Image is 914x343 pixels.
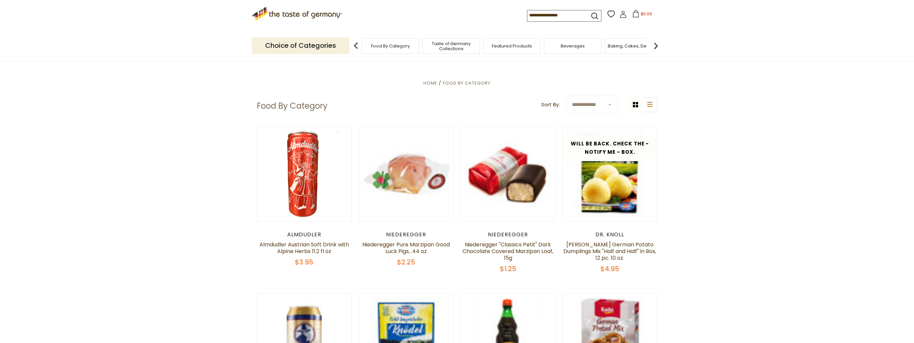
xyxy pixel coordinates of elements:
img: Dr. Knoll German Potato Dumplings Mix "Half and Half" in Box, 12 pc. 10 oz. [563,127,657,221]
span: $2.25 [397,257,415,267]
div: Niederegger [359,231,454,238]
img: Niederegger Pure Marzipan Good Luck Pigs, .44 oz [359,127,453,221]
a: Featured Products [492,43,532,48]
a: Food By Category [371,43,410,48]
div: Almdudler [257,231,352,238]
div: Dr. Knoll [562,231,658,238]
a: Home [423,80,437,86]
span: $3.95 [295,257,313,267]
span: $1.25 [500,264,516,273]
span: $4.95 [600,264,619,273]
div: Niederegger [461,231,556,238]
a: Almdudler Austrian Soft Drink with Alpine Herbs 11.2 fl oz [259,241,349,255]
label: Sort By: [541,101,560,109]
img: Almdudler Austrian Soft Drink with Alpine Herbs 11.2 fl oz [257,127,352,221]
a: [PERSON_NAME] German Potato Dumplings Mix "Half and Half" in Box, 12 pc. 10 oz. [563,241,656,262]
img: next arrow [649,39,663,52]
a: Food By Category [443,80,491,86]
a: Beverages [561,43,585,48]
a: Niederegger Pure Marzipan Good Luck Pigs, .44 oz [362,241,450,255]
a: Niederegger "Classics Petit" Dark Chocolate Covered Marzipan Loaf, 15g [463,241,553,262]
a: Baking, Cakes, Desserts [608,43,660,48]
img: previous arrow [349,39,363,52]
img: Niederegger "Classics Petit" Dark Chocolate Covered Marzipan Loaf, 15g [461,139,555,209]
a: Taste of Germany Collections [424,41,478,51]
button: $0.00 [628,10,657,20]
h1: Food By Category [257,101,328,111]
span: $0.00 [641,11,652,17]
p: Choice of Categories [252,37,349,54]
